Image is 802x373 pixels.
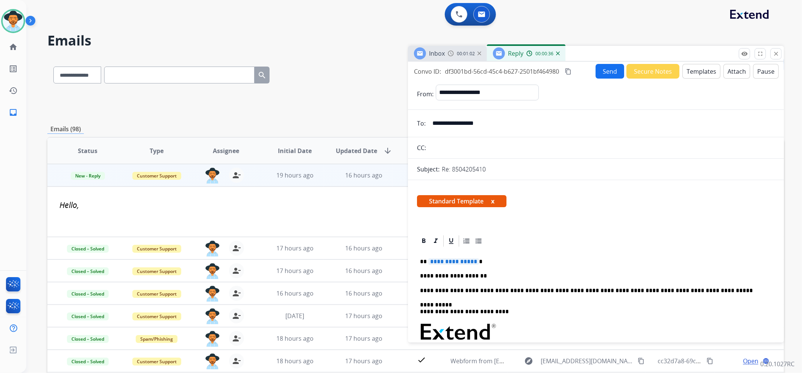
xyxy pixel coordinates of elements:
[491,197,494,206] button: x
[442,165,486,174] p: Re: 8504205410
[345,357,382,365] span: 17 hours ago
[47,124,84,134] p: Emails (98)
[345,267,382,275] span: 16 hours ago
[461,235,472,247] div: Ordered List
[213,146,239,155] span: Assignee
[205,286,220,302] img: agent-avatar
[706,358,713,364] mat-icon: content_copy
[508,49,523,58] span: Reply
[232,171,241,180] mat-icon: person_remove
[457,51,475,57] span: 00:01:02
[276,289,314,297] span: 16 hours ago
[345,312,382,320] span: 17 hours ago
[132,172,181,180] span: Customer Support
[336,146,377,155] span: Updated Date
[71,172,105,180] span: New - Reply
[276,334,314,343] span: 18 hours ago
[541,356,633,365] span: [EMAIL_ADDRESS][DOMAIN_NAME]
[232,244,241,253] mat-icon: person_remove
[67,267,109,275] span: Closed – Solved
[626,64,679,79] button: Secure Notes
[67,358,109,365] span: Closed – Solved
[205,263,220,279] img: agent-avatar
[682,64,720,79] button: Templates
[383,146,392,155] mat-icon: arrow_downward
[445,67,559,76] span: df3001bd-56cd-45c4-b627-2501bf464980
[132,358,181,365] span: Customer Support
[773,50,779,57] mat-icon: close
[763,358,769,364] mat-icon: language
[67,312,109,320] span: Closed – Solved
[417,165,440,174] p: Subject:
[67,290,109,298] span: Closed – Solved
[132,312,181,320] span: Customer Support
[9,108,18,117] mat-icon: inbox
[345,289,382,297] span: 16 hours ago
[417,355,426,364] mat-icon: check
[451,357,621,365] span: Webform from [EMAIL_ADDRESS][DOMAIN_NAME] on [DATE]
[743,356,758,365] span: Open
[596,64,624,79] button: Send
[451,334,514,343] span: CPG Development LLC
[345,171,382,179] span: 16 hours ago
[232,334,241,343] mat-icon: person_remove
[47,33,784,48] h2: Emails
[59,199,79,210] i: Hello,
[232,266,241,275] mat-icon: person_remove
[658,357,769,365] span: cc32d7a8-69ca-4e3f-964e-b874a6f9f0aa
[760,359,794,368] p: 0.20.1027RC
[345,244,382,252] span: 16 hours ago
[741,50,748,57] mat-icon: remove_red_eye
[417,195,506,207] span: Standard Template
[278,146,312,155] span: Initial Date
[417,89,434,99] p: From:
[276,171,314,179] span: 19 hours ago
[9,42,18,52] mat-icon: home
[132,267,181,275] span: Customer Support
[285,312,304,320] span: [DATE]
[205,331,220,347] img: agent-avatar
[429,49,445,58] span: Inbox
[757,50,764,57] mat-icon: fullscreen
[535,51,553,57] span: 00:00:36
[205,168,220,183] img: agent-avatar
[258,71,267,80] mat-icon: search
[417,143,426,152] p: CC:
[78,146,97,155] span: Status
[132,245,181,253] span: Customer Support
[723,64,750,79] button: Attach
[67,335,109,343] span: Closed – Solved
[205,353,220,369] img: agent-avatar
[418,235,429,247] div: Bold
[658,334,771,343] span: 25214323-16c6-4c36-b33f-fa438617b502
[3,11,24,32] img: avatar
[473,235,484,247] div: Bullet List
[638,358,644,364] mat-icon: content_copy
[9,64,18,73] mat-icon: list_alt
[205,241,220,256] img: agent-avatar
[150,146,164,155] span: Type
[524,356,533,365] mat-icon: explore
[205,308,220,324] img: agent-avatar
[276,267,314,275] span: 17 hours ago
[136,335,177,343] span: Spam/Phishing
[132,290,181,298] span: Customer Support
[9,86,18,95] mat-icon: history
[276,244,314,252] span: 17 hours ago
[232,289,241,298] mat-icon: person_remove
[276,357,314,365] span: 18 hours ago
[446,235,457,247] div: Underline
[345,334,382,343] span: 17 hours ago
[430,235,441,247] div: Italic
[232,356,241,365] mat-icon: person_remove
[417,119,426,128] p: To:
[414,67,441,76] p: Convo ID:
[67,245,109,253] span: Closed – Solved
[232,311,241,320] mat-icon: person_remove
[565,68,572,75] mat-icon: content_copy
[753,64,779,79] button: Pause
